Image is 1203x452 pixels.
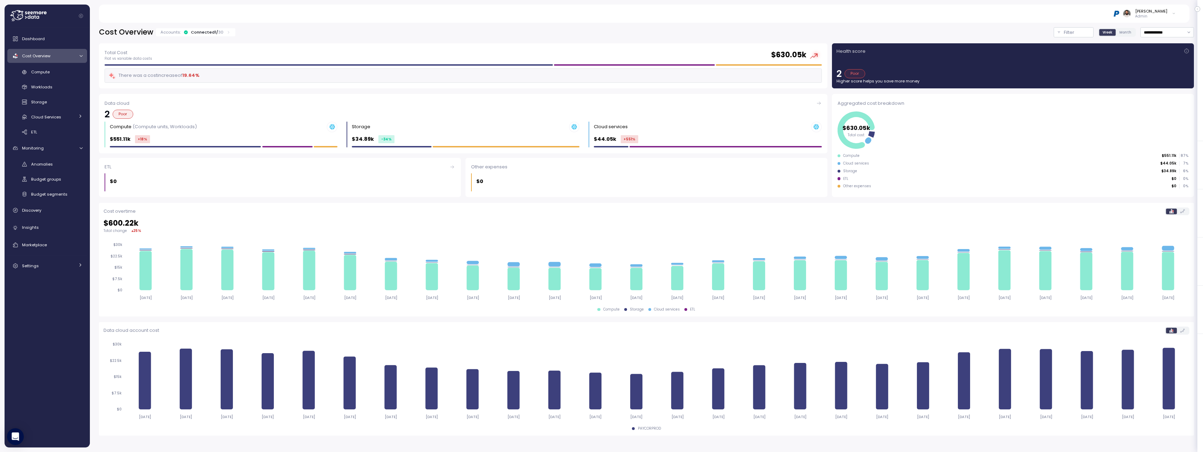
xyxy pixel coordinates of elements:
p: Cost overtime [104,208,136,215]
div: +18 % [135,135,150,143]
tspan: $7.5k [112,391,122,395]
p: Higher score helps you save more money [837,78,1189,84]
span: Month [1119,30,1131,35]
tspan: $15k [114,374,122,379]
a: Anomalies [7,159,87,170]
tspan: $15k [114,265,122,270]
div: Other expenses [471,163,822,170]
tspan: [DATE] [385,415,397,419]
tspan: [DATE] [999,415,1011,419]
div: ETL [690,307,695,312]
tspan: [DATE] [753,415,766,419]
div: [PERSON_NAME] [1135,8,1167,14]
p: 30 [218,29,223,35]
tspan: [DATE] [958,415,970,419]
span: Marketplace [22,242,47,248]
tspan: [DATE] [630,296,642,300]
tspan: $0 [117,407,122,411]
tspan: $7.5k [112,277,122,281]
div: Data cloud [105,100,822,107]
a: Data cloud2PoorCompute (Compute units, Workloads)$551.11k+18%Storage $34.89k-34%Cloud services $4... [99,94,827,153]
tspan: [DATE] [140,296,152,300]
tspan: [DATE] [794,296,806,300]
div: Storage [630,307,644,312]
tspan: [DATE] [548,296,561,300]
a: Discovery [7,203,87,217]
p: 6 % [1180,169,1188,174]
tspan: [DATE] [712,415,724,419]
button: Collapse navigation [77,13,85,19]
tspan: $30k [113,342,122,347]
tspan: Total cost [848,133,865,137]
tspan: [DATE] [712,296,724,300]
p: Data cloud account cost [104,327,159,334]
p: Admin [1135,14,1167,19]
div: Storage [843,169,857,174]
div: 25 % [133,228,141,233]
tspan: [DATE] [467,415,479,419]
tspan: [DATE] [426,415,438,419]
p: $44.05k [594,135,616,143]
div: ▴ [131,228,141,233]
tspan: $630.05k [842,124,870,132]
tspan: [DATE] [139,415,151,419]
tspan: [DATE] [180,296,193,300]
span: Cost Overview [22,53,50,59]
tspan: [DATE] [1121,296,1133,300]
span: Workloads [31,84,52,90]
a: Compute [7,66,87,78]
a: Budget segments [7,188,87,200]
p: $34.89k [352,135,374,143]
tspan: [DATE] [671,296,683,300]
span: ETL [31,129,37,135]
span: Storage [31,99,47,105]
tspan: [DATE] [1080,296,1092,300]
tspan: [DATE] [1122,415,1134,419]
tspan: [DATE] [835,296,847,300]
div: Cloud services [594,123,628,130]
tspan: [DATE] [794,415,806,419]
h2: $ 600.22k [104,218,1189,228]
a: Storage [7,96,87,108]
h2: Cost Overview [99,27,153,37]
tspan: [DATE] [344,296,356,300]
a: Cost Overview [7,49,87,63]
a: Insights [7,221,87,235]
span: Discovery [22,207,41,213]
div: -34 % [378,135,394,143]
p: 2 [105,110,110,119]
tspan: [DATE] [630,415,642,419]
tspan: [DATE] [998,296,1011,300]
div: Storage [352,123,370,130]
tspan: [DATE] [180,415,192,419]
a: Workloads [7,81,87,93]
p: Total Cost [105,49,152,56]
tspan: [DATE] [1039,296,1052,300]
tspan: [DATE] [343,415,356,419]
tspan: [DATE] [302,415,315,419]
tspan: [DATE] [467,296,479,300]
tspan: $0 [118,288,122,292]
tspan: [DATE] [426,296,438,300]
div: Poor [845,69,865,78]
a: ETL [7,126,87,138]
tspan: [DATE] [835,415,847,419]
img: ACg8ocLskjvUhBDgxtSFCRx4ztb74ewwa1VrVEuDBD_Ho1mrTsQB-QE=s96-c [1123,10,1131,17]
p: Flat vs variable data costs [105,56,152,61]
p: Filter [1064,29,1074,36]
div: Compute [603,307,620,312]
div: There was a cost increase of [108,72,199,80]
span: Monitoring [22,145,44,151]
div: Connected 1 / [191,29,223,35]
button: Filter [1054,27,1094,37]
tspan: [DATE] [221,415,233,419]
span: Cloud Services [31,114,61,120]
tspan: [DATE] [507,296,520,300]
p: $0 [110,177,117,185]
tspan: [DATE] [876,415,888,419]
tspan: [DATE] [671,415,683,419]
div: Accounts:Connected1/30 [156,28,235,36]
p: Health score [837,48,866,55]
a: Cloud Services [7,111,87,123]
